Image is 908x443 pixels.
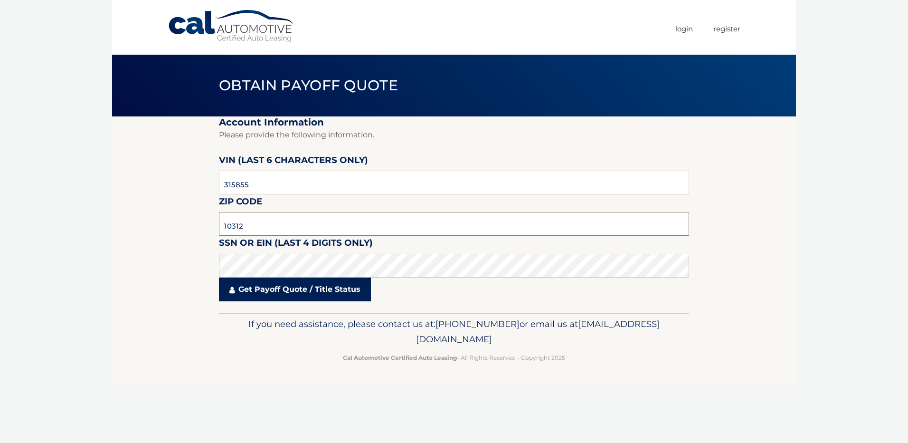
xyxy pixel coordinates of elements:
[219,153,368,171] label: VIN (last 6 characters only)
[219,128,689,142] p: Please provide the following information.
[435,318,520,329] span: [PHONE_NUMBER]
[219,278,371,301] a: Get Payoff Quote / Title Status
[225,317,683,347] p: If you need assistance, please contact us at: or email us at
[675,21,693,37] a: Login
[168,10,296,43] a: Cal Automotive
[713,21,740,37] a: Register
[219,194,262,212] label: Zip Code
[219,236,373,253] label: SSN or EIN (last 4 digits only)
[219,116,689,128] h2: Account Information
[219,77,398,94] span: Obtain Payoff Quote
[343,354,457,361] strong: Cal Automotive Certified Auto Leasing
[225,353,683,363] p: - All Rights Reserved - Copyright 2025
